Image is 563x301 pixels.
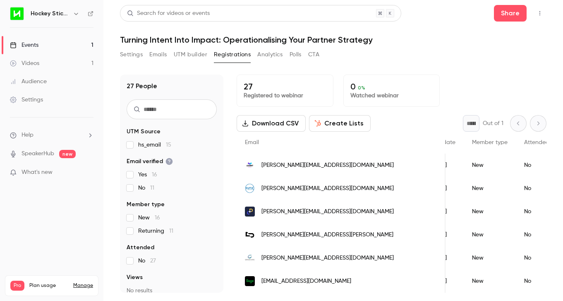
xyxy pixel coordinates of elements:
[31,10,69,18] h6: Hockey Stick Advisory
[244,82,326,92] p: 27
[22,131,34,140] span: Help
[150,258,156,264] span: 27
[516,223,558,246] div: No
[22,168,53,177] span: What's new
[472,140,508,145] span: Member type
[59,150,76,158] span: new
[127,128,161,136] span: UTM Source
[261,184,394,193] span: [PERSON_NAME][EMAIL_ADDRESS][DOMAIN_NAME]
[245,160,255,170] img: learntgroup.com.au
[261,231,393,239] span: [PERSON_NAME][EMAIL_ADDRESS][PERSON_NAME]
[464,177,516,200] div: New
[120,48,143,61] button: Settings
[127,157,173,166] span: Email verified
[261,207,394,216] span: [PERSON_NAME][EMAIL_ADDRESS][DOMAIN_NAME]
[308,48,319,61] button: CTA
[350,92,433,100] p: Watched webinar
[464,270,516,293] div: New
[169,228,173,234] span: 11
[516,270,558,293] div: No
[350,82,433,92] p: 0
[261,161,394,170] span: [PERSON_NAME][EMAIL_ADDRESS][DOMAIN_NAME]
[464,223,516,246] div: New
[149,48,167,61] button: Emails
[127,243,154,252] span: Attended
[245,253,255,263] img: obviouschoice.com.au
[127,200,165,209] span: Member type
[152,172,157,178] span: 16
[214,48,251,61] button: Registrations
[22,149,54,158] a: SpeakerHub
[174,48,207,61] button: UTM builder
[155,215,160,221] span: 16
[244,92,326,100] p: Registered to webinar
[245,276,255,286] img: sage.com
[84,169,93,176] iframe: Noticeable Trigger
[10,7,24,20] img: Hockey Stick Advisory
[10,96,43,104] div: Settings
[10,281,24,291] span: Pro
[138,184,154,192] span: No
[237,115,306,132] button: Download CSV
[516,154,558,177] div: No
[127,287,217,295] p: No results
[245,207,255,217] img: personifycare.com
[138,171,157,179] span: Yes
[138,141,171,149] span: hs_email
[464,246,516,270] div: New
[120,35,546,45] h1: Turning Intent Into Impact: Operationalising Your Partner Strategy
[138,214,160,222] span: New
[516,246,558,270] div: No
[516,177,558,200] div: No
[10,59,39,67] div: Videos
[245,183,255,193] img: synx.com.au
[358,85,365,91] span: 0 %
[29,282,68,289] span: Plan usage
[10,41,38,49] div: Events
[290,48,302,61] button: Polls
[257,48,283,61] button: Analytics
[483,119,503,128] p: Out of 1
[261,254,394,262] span: [PERSON_NAME][EMAIL_ADDRESS][DOMAIN_NAME]
[309,115,371,132] button: Create Lists
[127,9,210,18] div: Search for videos or events
[73,282,93,289] a: Manage
[127,81,157,91] h1: 27 People
[464,200,516,223] div: New
[494,5,527,22] button: Share
[150,185,154,191] span: 11
[127,273,143,282] span: Views
[10,131,93,140] li: help-dropdown-opener
[245,230,255,240] img: decidr.ai
[138,227,173,235] span: Returning
[261,277,351,286] span: [EMAIL_ADDRESS][DOMAIN_NAME]
[524,140,549,145] span: Attended
[516,200,558,223] div: No
[245,140,259,145] span: Email
[10,77,47,86] div: Audience
[464,154,516,177] div: New
[138,257,156,265] span: No
[166,142,171,148] span: 15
